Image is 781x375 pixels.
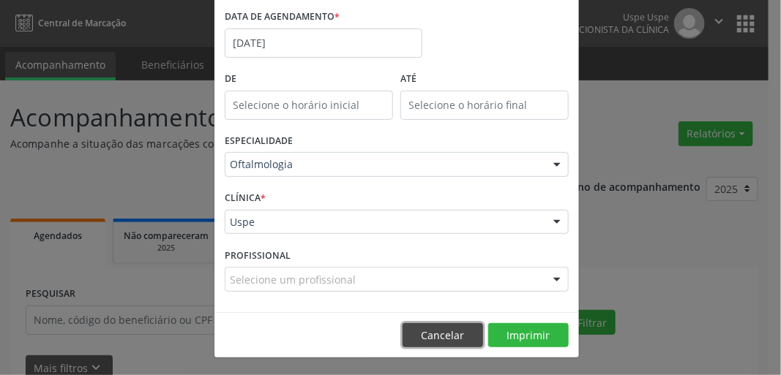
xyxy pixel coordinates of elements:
[230,272,356,287] span: Selecione um profissional
[230,157,539,172] span: Oftalmologia
[488,323,569,348] button: Imprimir
[400,91,569,120] input: Selecione o horário final
[225,29,422,58] input: Selecione uma data ou intervalo
[225,187,266,210] label: CLÍNICA
[403,323,483,348] button: Cancelar
[225,91,393,120] input: Selecione o horário inicial
[400,68,569,91] label: ATÉ
[225,244,291,267] label: PROFISSIONAL
[225,68,393,91] label: De
[230,215,539,230] span: Uspe
[225,130,293,153] label: ESPECIALIDADE
[225,6,340,29] label: DATA DE AGENDAMENTO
